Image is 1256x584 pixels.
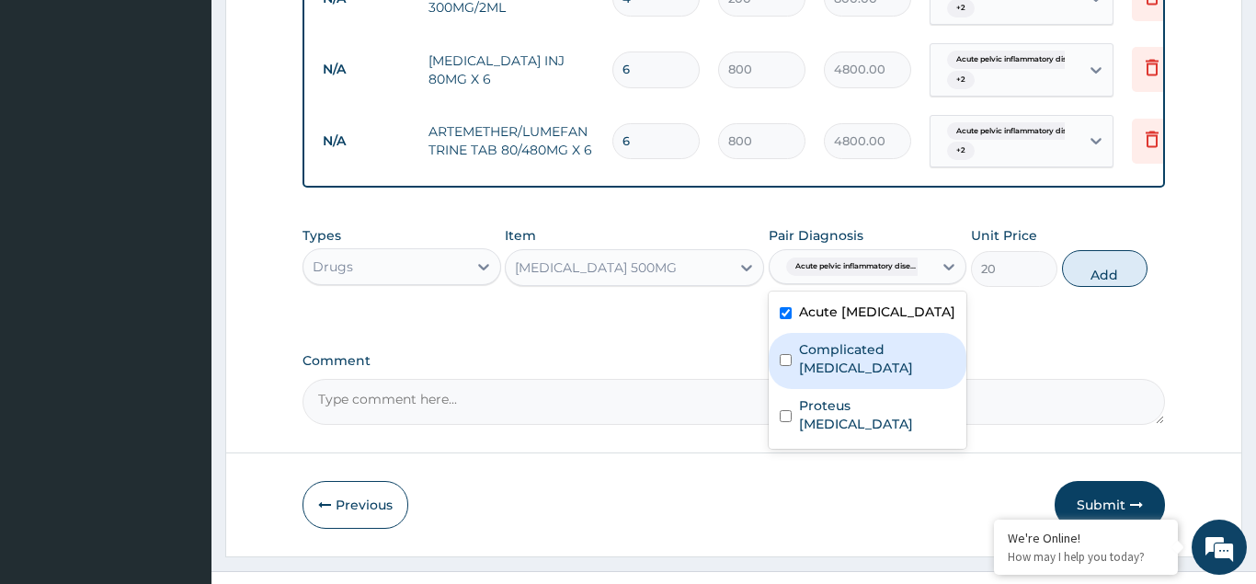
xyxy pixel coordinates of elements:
[34,92,74,138] img: d_794563401_company_1708531726252_794563401
[419,113,603,168] td: ARTEMETHER/LUMEFANTRINE TAB 80/480MG X 6
[314,124,419,158] td: N/A
[947,122,1086,141] span: Acute pelvic inflammatory dise...
[96,103,309,127] div: Chat with us now
[799,340,956,377] label: Complicated [MEDICAL_DATA]
[515,258,677,277] div: [MEDICAL_DATA] 500MG
[1055,481,1165,529] button: Submit
[769,226,863,245] label: Pair Diagnosis
[419,42,603,97] td: [MEDICAL_DATA] INJ 80MG X 6
[107,175,254,361] span: We're online!
[302,9,346,53] div: Minimize live chat window
[314,52,419,86] td: N/A
[799,303,955,321] label: Acute [MEDICAL_DATA]
[1008,530,1164,546] div: We're Online!
[303,353,1165,369] label: Comment
[1062,250,1148,287] button: Add
[799,396,956,433] label: Proteus [MEDICAL_DATA]
[313,258,353,276] div: Drugs
[786,258,925,276] span: Acute pelvic inflammatory dise...
[303,228,341,244] label: Types
[303,481,408,529] button: Previous
[505,226,536,245] label: Item
[1008,549,1164,565] p: How may I help you today?
[947,71,975,89] span: + 2
[971,226,1037,245] label: Unit Price
[9,389,350,453] textarea: Type your message and hit 'Enter'
[947,51,1086,69] span: Acute pelvic inflammatory dise...
[947,142,975,160] span: + 2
